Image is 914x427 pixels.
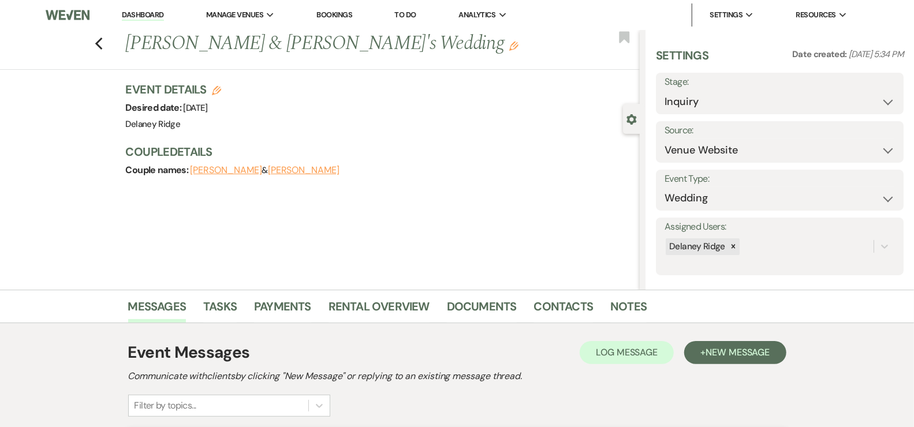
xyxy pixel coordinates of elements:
button: [PERSON_NAME] [191,166,262,175]
h2: Communicate with clients by clicking "New Message" or replying to an existing message thread. [128,369,786,383]
span: & [191,164,340,176]
span: Manage Venues [206,9,263,21]
span: Log Message [596,346,658,358]
span: Couple names: [126,164,191,176]
span: Analytics [458,9,495,21]
div: Delaney Ridge [666,238,727,255]
a: Dashboard [122,10,163,21]
span: Settings [710,9,743,21]
a: Tasks [203,297,237,323]
span: New Message [706,346,770,358]
button: Close lead details [626,113,637,124]
button: Edit [509,40,518,51]
h3: Event Details [126,81,222,98]
h1: Event Messages [128,340,250,365]
a: Messages [128,297,186,323]
button: Log Message [580,341,674,364]
span: [DATE] 5:34 PM [849,48,904,60]
a: Rental Overview [329,297,430,323]
span: Delaney Ridge [126,118,181,130]
label: Event Type: [665,171,895,188]
div: Filter by topics... [135,399,196,413]
span: [DATE] [184,102,208,114]
a: Payments [254,297,311,323]
h3: Couple Details [126,144,629,160]
img: Weven Logo [46,3,89,27]
a: Documents [447,297,517,323]
a: Bookings [317,10,353,20]
a: Notes [610,297,647,323]
span: Resources [796,9,836,21]
a: Contacts [534,297,594,323]
span: Desired date: [126,102,184,114]
label: Source: [665,122,895,139]
label: Stage: [665,74,895,91]
h3: Settings [656,47,708,73]
button: +New Message [684,341,786,364]
span: Date created: [792,48,849,60]
button: [PERSON_NAME] [268,166,340,175]
label: Assigned Users: [665,219,895,235]
a: To Do [395,10,416,20]
h1: [PERSON_NAME] & [PERSON_NAME]'s Wedding [126,30,532,58]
